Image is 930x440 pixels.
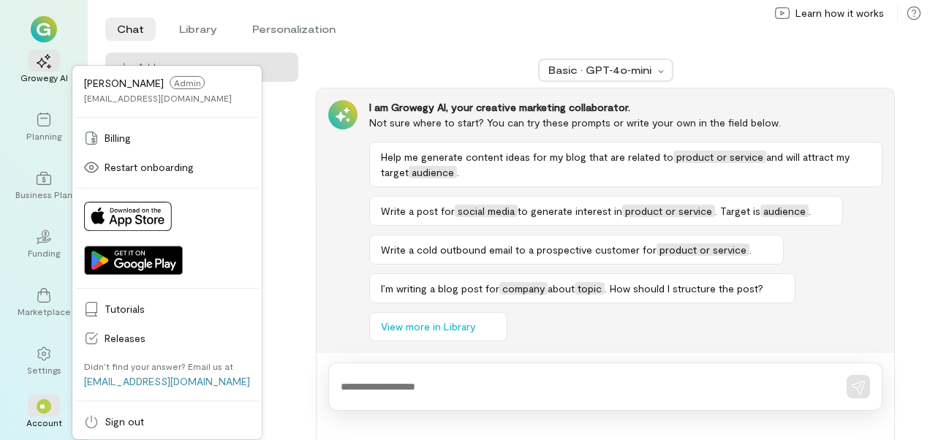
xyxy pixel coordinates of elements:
span: topic [575,282,605,295]
li: Personalization [241,18,347,41]
span: product or service [673,151,766,163]
span: Write a cold outbound email to a prospective customer for [381,243,657,256]
span: Admin [170,76,205,89]
span: product or service [622,205,715,217]
span: audience [409,166,457,178]
span: . [457,166,459,178]
button: Help me generate content ideas for my blog that are related toproduct or serviceand will attract ... [369,142,882,187]
li: Chat [105,18,156,41]
img: Get it on Google Play [84,246,183,275]
span: . Target is [715,205,760,217]
button: I’m writing a blog post forcompanyabouttopic. How should I structure the post? [369,273,795,303]
a: Marketplace [18,276,70,329]
img: Download on App Store [84,202,172,231]
a: Sign out [75,407,259,436]
div: Growegy AI [20,72,68,83]
span: to generate interest in [518,205,622,217]
span: Add new [137,60,287,75]
a: [EMAIL_ADDRESS][DOMAIN_NAME] [84,375,250,387]
span: [PERSON_NAME] [84,77,164,89]
a: Settings [18,335,70,387]
button: View more in Library [369,312,507,341]
span: Write a post for [381,205,455,217]
a: Business Plan [18,159,70,212]
a: Funding [18,218,70,270]
span: Releases [105,331,250,346]
a: Billing [75,124,259,153]
div: Marketplace [18,306,71,317]
span: company [499,282,548,295]
li: Library [167,18,229,41]
a: Tutorials [75,295,259,324]
a: Releases [75,324,259,353]
a: Planning [18,101,70,153]
div: Account [26,417,62,428]
div: Settings [27,364,61,376]
div: I am Growegy AI, your creative marketing collaborator. [369,100,882,115]
span: Help me generate content ideas for my blog that are related to [381,151,673,163]
span: I’m writing a blog post for [381,282,499,295]
div: Basic · GPT‑4o‑mini [548,63,654,77]
span: Tutorials [105,302,250,316]
span: View more in Library [381,319,475,334]
span: Restart onboarding [105,160,250,175]
span: Learn how it works [795,6,884,20]
span: Sign out [105,414,250,429]
div: Planning [26,130,61,142]
button: Write a cold outbound email to a prospective customer forproduct or service. [369,235,784,265]
div: Didn’t find your answer? Email us at [84,360,233,372]
div: Business Plan [15,189,72,200]
div: Not sure where to start? You can try these prompts or write your own in the field below. [369,115,882,130]
span: . How should I structure the post? [605,282,763,295]
a: Restart onboarding [75,153,259,182]
span: . [809,205,811,217]
span: product or service [657,243,749,256]
div: Funding [28,247,60,259]
span: about [548,282,575,295]
span: . [749,243,752,256]
span: audience [760,205,809,217]
a: Growegy AI [18,42,70,95]
div: [EMAIL_ADDRESS][DOMAIN_NAME] [84,92,232,104]
span: Billing [105,131,250,145]
button: Write a post forsocial mediato generate interest inproduct or service. Target isaudience. [369,196,843,226]
span: social media [455,205,518,217]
